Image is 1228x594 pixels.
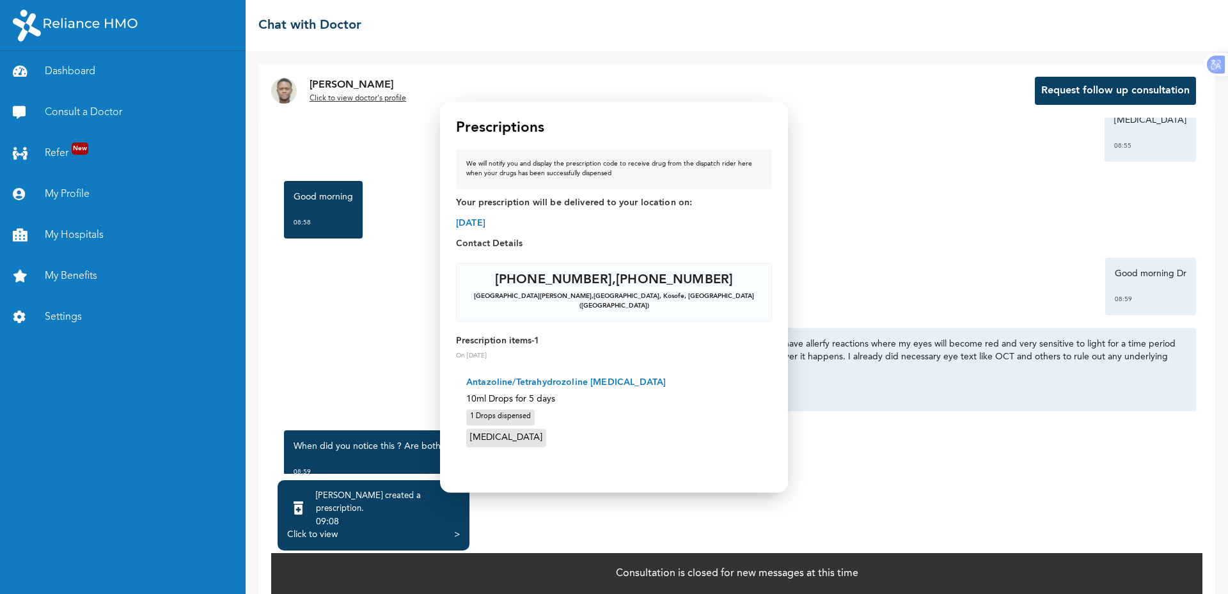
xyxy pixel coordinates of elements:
span: Your prescription will be delivered to your location on: [456,197,772,210]
p: On [DATE] [456,352,772,361]
p: Prescription items - 1 [456,335,772,348]
div: [GEOGRAPHIC_DATA][PERSON_NAME],[GEOGRAPHIC_DATA] , Kosofe , [GEOGRAPHIC_DATA] ([GEOGRAPHIC_DATA]) [467,292,761,311]
span: [DATE] [456,217,772,230]
div: 1 Drops dispensed [466,410,535,426]
div: We will notify you and display the prescription code to receive drug from the dispatch rider here... [466,160,762,179]
p: Antazoline/Tetrahydrozoline [MEDICAL_DATA] [466,377,762,390]
p: 10ml Drops for 5 days [466,393,762,407]
p: Contact Details [456,238,772,251]
div: [MEDICAL_DATA] [466,428,546,447]
div: [PHONE_NUMBER] , [PHONE_NUMBER] [495,274,733,287]
h4: Prescriptions [456,118,544,139]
